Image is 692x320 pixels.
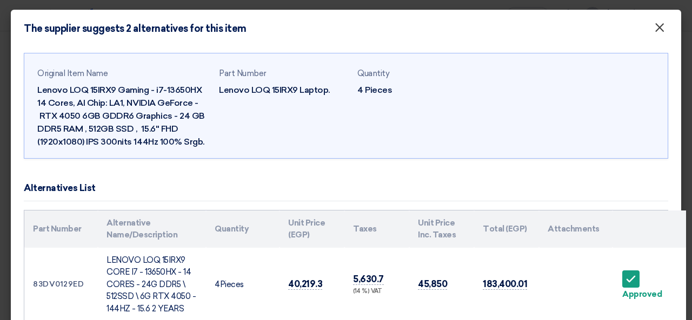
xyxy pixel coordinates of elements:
[646,17,674,39] button: Close
[24,210,98,248] th: Part Number
[539,210,613,248] th: Attachments
[409,210,474,248] th: Unit Price Inc. Taxes
[37,67,210,80] div: Original Item Name
[344,210,409,248] th: Taxes
[418,278,447,290] span: 45,850
[622,290,662,299] div: Approved
[24,23,247,35] h4: The supplier suggests 2 alternatives for this item
[357,67,487,80] div: Quantity
[353,287,401,296] div: (14 %) VAT
[280,210,344,248] th: Unit Price (EGP)
[483,278,527,290] span: 183,400.01
[288,278,322,290] span: 40,219.3
[474,210,539,248] th: Total (EGP)
[357,84,487,97] div: 4 Pieces
[98,210,206,248] th: Alternative Name/Description
[353,274,384,285] span: 5,630.7
[219,67,349,80] div: Part Number
[219,84,349,97] div: Lenovo LOQ 15IRX9 Laptop.
[37,84,210,148] div: Lenovo LOQ 15IRX9 Gaming - i7-13650HX 14 Cores, AI Chip: LA1, NVIDIA GeForce - RTX 4050 6GB GDDR6...
[215,280,220,289] span: 4
[654,19,665,41] span: ×
[206,210,280,248] th: Quantity
[24,181,96,195] div: Alternatives List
